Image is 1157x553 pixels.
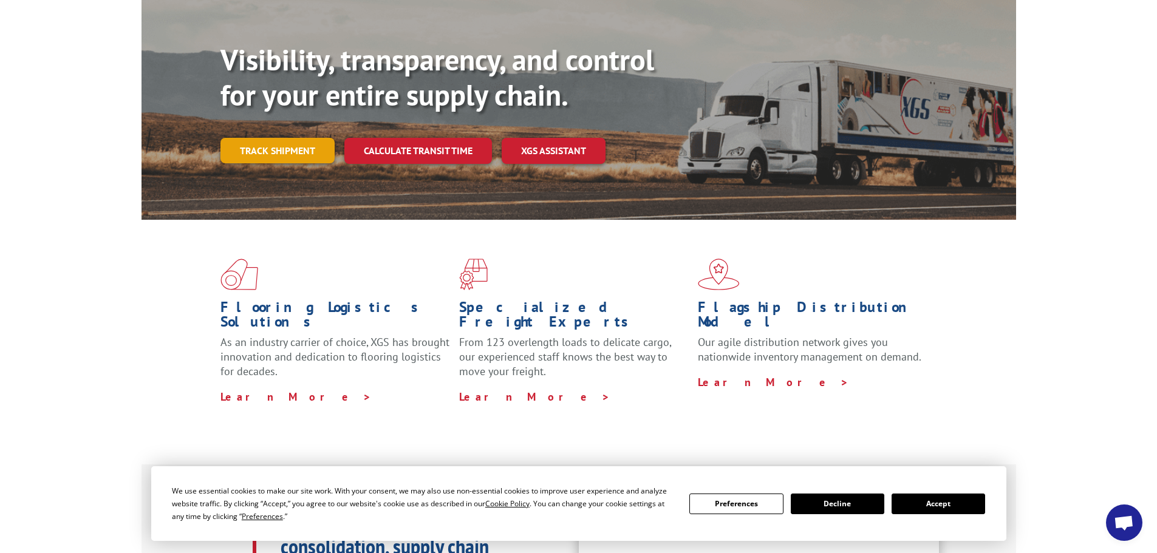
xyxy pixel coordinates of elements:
h1: Flooring Logistics Solutions [220,300,450,335]
a: Open chat [1106,504,1142,541]
a: Track shipment [220,138,335,163]
h1: Flagship Distribution Model [698,300,927,335]
a: Learn More > [220,390,372,404]
img: xgs-icon-total-supply-chain-intelligence-red [220,259,258,290]
button: Accept [892,494,985,514]
button: Preferences [689,494,783,514]
span: As an industry carrier of choice, XGS has brought innovation and dedication to flooring logistics... [220,335,449,378]
img: xgs-icon-focused-on-flooring-red [459,259,488,290]
div: Cookie Consent Prompt [151,466,1006,541]
p: From 123 overlength loads to delicate cargo, our experienced staff knows the best way to move you... [459,335,689,389]
b: Visibility, transparency, and control for your entire supply chain. [220,41,654,114]
a: XGS ASSISTANT [502,138,606,164]
span: Our agile distribution network gives you nationwide inventory management on demand. [698,335,921,364]
a: Learn More > [459,390,610,404]
img: xgs-icon-flagship-distribution-model-red [698,259,740,290]
h1: Specialized Freight Experts [459,300,689,335]
span: Cookie Policy [485,498,530,509]
a: Learn More > [698,375,849,389]
a: Calculate transit time [344,138,492,164]
span: Preferences [242,511,283,521]
div: We use essential cookies to make our site work. With your consent, we may also use non-essential ... [172,484,675,523]
button: Decline [791,494,884,514]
